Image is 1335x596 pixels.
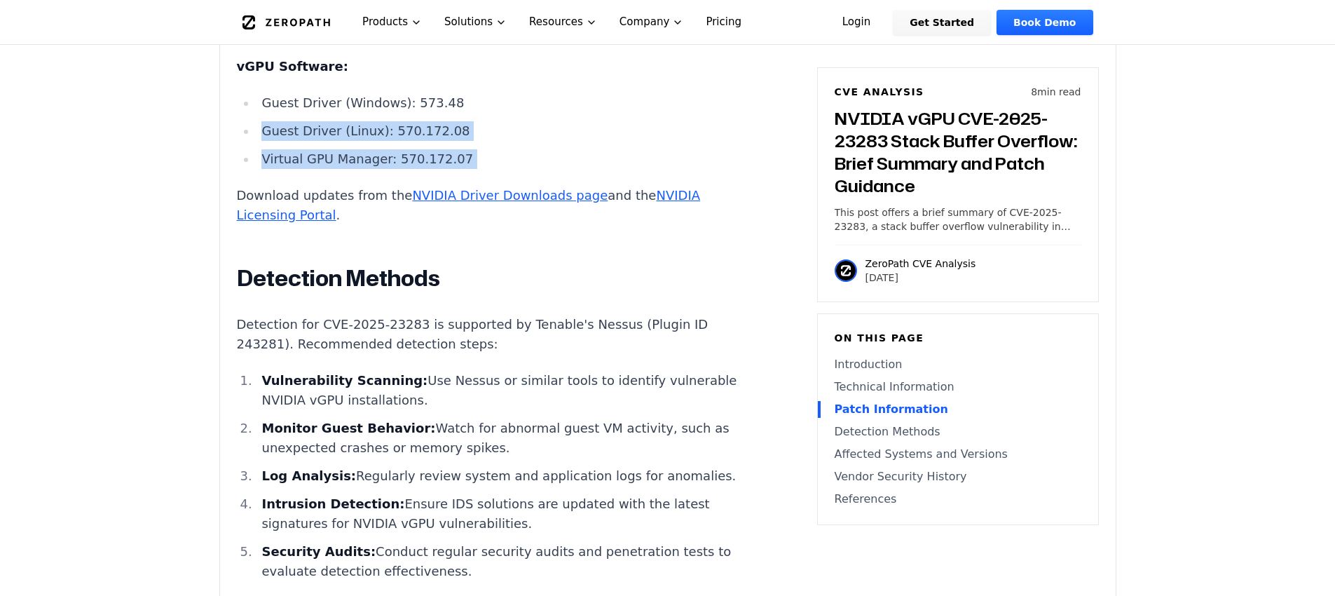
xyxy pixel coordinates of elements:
img: ZeroPath CVE Analysis [835,259,857,282]
strong: Security Audits: [261,544,376,559]
h3: NVIDIA vGPU CVE-2025-23283 Stack Buffer Overflow: Brief Summary and Patch Guidance [835,107,1081,197]
li: Watch for abnormal guest VM activity, such as unexpected crashes or memory spikes. [256,419,758,458]
a: NVIDIA Driver Downloads page [412,188,608,203]
h6: On this page [835,331,1081,345]
a: Detection Methods [835,424,1081,440]
strong: Vulnerability Scanning: [261,373,427,388]
li: Regularly review system and application logs for anomalies. [256,466,758,486]
p: This post offers a brief summary of CVE-2025-23283, a stack buffer overflow vulnerability in NVID... [835,205,1081,233]
a: Login [826,10,888,35]
p: Download updates from the and the . [237,186,758,225]
h6: CVE Analysis [835,85,924,99]
a: Patch Information [835,401,1081,418]
strong: Monitor Guest Behavior: [261,421,435,435]
a: Technical Information [835,379,1081,395]
a: Book Demo [997,10,1093,35]
strong: Log Analysis: [261,468,356,483]
a: Get Started [893,10,991,35]
li: Use Nessus or similar tools to identify vulnerable NVIDIA vGPU installations. [256,371,758,410]
a: Affected Systems and Versions [835,446,1081,463]
p: Detection for CVE-2025-23283 is supported by Tenable's Nessus (Plugin ID 243281). Recommended det... [237,315,758,354]
p: [DATE] [865,271,976,285]
li: Virtual GPU Manager: 570.172.07 [256,149,758,169]
a: NVIDIA Licensing Portal [237,188,701,222]
li: Ensure IDS solutions are updated with the latest signatures for NVIDIA vGPU vulnerabilities. [256,494,758,534]
strong: Intrusion Detection: [261,496,404,511]
a: References [835,491,1081,508]
strong: vGPU Software: [237,59,348,74]
p: ZeroPath CVE Analysis [865,257,976,271]
h2: Detection Methods [237,264,758,292]
li: Conduct regular security audits and penetration tests to evaluate detection effectiveness. [256,542,758,581]
a: Vendor Security History [835,468,1081,485]
a: Introduction [835,356,1081,373]
p: 8 min read [1031,85,1081,99]
li: Guest Driver (Linux): 570.172.08 [256,121,758,141]
li: Guest Driver (Windows): 573.48 [256,93,758,113]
